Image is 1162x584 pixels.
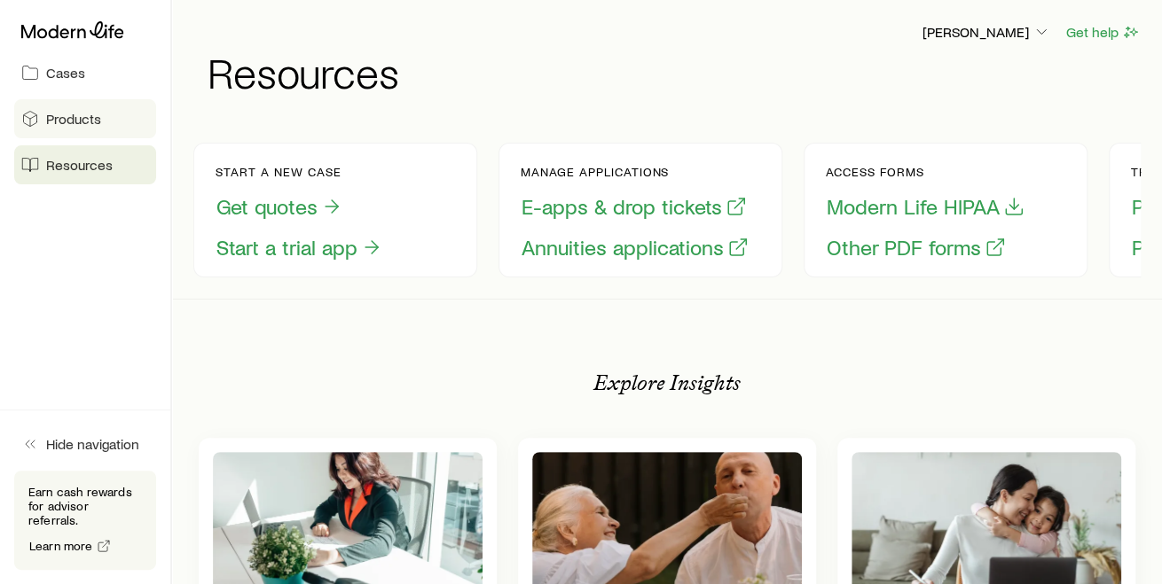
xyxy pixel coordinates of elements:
p: Start a new case [216,165,383,179]
a: Resources [14,145,156,184]
button: Hide navigation [14,424,156,463]
span: Products [46,110,101,128]
p: Access forms [826,165,1025,179]
p: [PERSON_NAME] [923,23,1050,41]
span: Resources [46,156,113,174]
p: Explore Insights [593,370,741,395]
button: Annuities applications [521,234,750,261]
button: [PERSON_NAME] [922,22,1051,43]
button: Get quotes [216,193,343,221]
button: Start a trial app [216,234,383,261]
a: Products [14,99,156,138]
a: Cases [14,53,156,92]
span: Cases [46,64,85,82]
button: E-apps & drop tickets [521,193,748,221]
p: Earn cash rewards for advisor referrals. [28,485,142,527]
span: Learn more [29,540,93,552]
p: Manage applications [521,165,750,179]
button: Other PDF forms [826,234,1007,261]
div: Earn cash rewards for advisor referrals.Learn more [14,471,156,570]
button: Modern Life HIPAA [826,193,1025,221]
h1: Resources [208,51,1141,93]
button: Get help [1065,22,1141,43]
span: Hide navigation [46,435,139,453]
